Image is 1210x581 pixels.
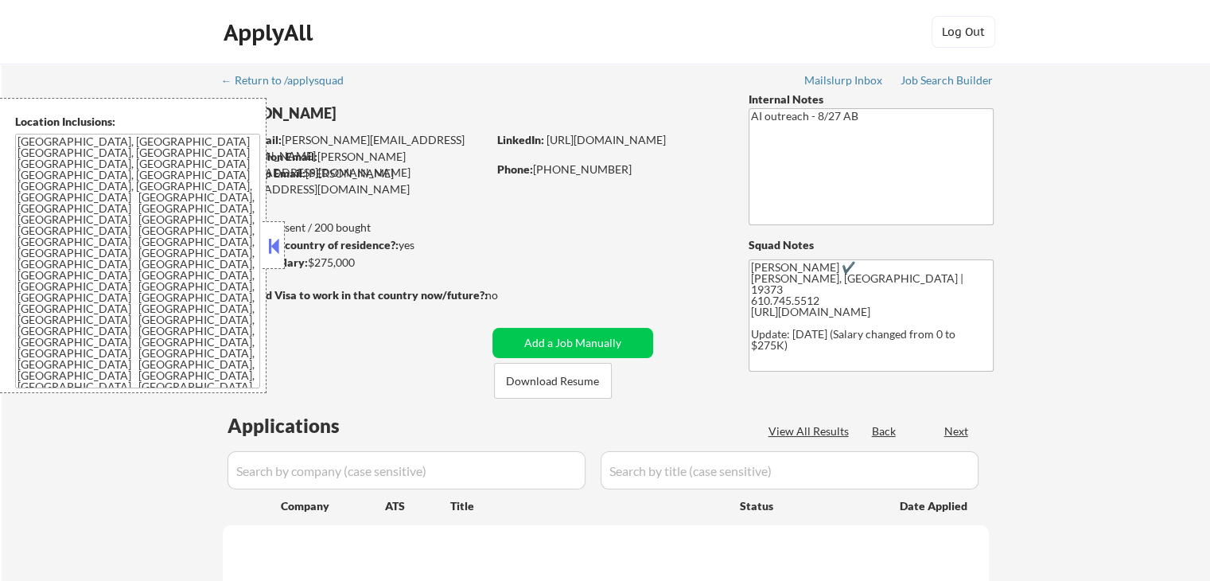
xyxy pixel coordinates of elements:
div: 162 sent / 200 bought [222,220,487,236]
div: Squad Notes [749,237,994,253]
div: Company [281,498,385,514]
div: Mailslurp Inbox [804,75,884,86]
div: ApplyAll [224,19,317,46]
div: [PHONE_NUMBER] [497,162,722,177]
a: ← Return to /applysquad [221,74,359,90]
strong: Can work in country of residence?: [222,238,399,252]
strong: Phone: [497,162,533,176]
div: Internal Notes [749,92,994,107]
div: Back [872,423,897,439]
button: Download Resume [494,363,612,399]
strong: LinkedIn: [497,133,544,146]
div: [PERSON_NAME][EMAIL_ADDRESS][DOMAIN_NAME] [224,132,487,163]
input: Search by company (case sensitive) [228,451,586,489]
div: [PERSON_NAME][EMAIL_ADDRESS][DOMAIN_NAME] [224,149,487,180]
div: ← Return to /applysquad [221,75,359,86]
button: Log Out [932,16,995,48]
div: Status [740,491,877,520]
div: no [485,287,531,303]
strong: Will need Visa to work in that country now/future?: [223,288,488,302]
div: View All Results [768,423,854,439]
input: Search by title (case sensitive) [601,451,979,489]
div: Applications [228,416,385,435]
div: Location Inclusions: [15,114,260,130]
button: Add a Job Manually [492,328,653,358]
div: $275,000 [222,255,487,271]
div: Next [944,423,970,439]
a: Mailslurp Inbox [804,74,884,90]
div: Date Applied [900,498,970,514]
div: ATS [385,498,450,514]
div: yes [222,237,482,253]
div: Title [450,498,725,514]
div: [PERSON_NAME] [223,103,550,123]
a: [URL][DOMAIN_NAME] [547,133,666,146]
div: Job Search Builder [901,75,994,86]
div: [PERSON_NAME][EMAIL_ADDRESS][DOMAIN_NAME] [223,166,487,197]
